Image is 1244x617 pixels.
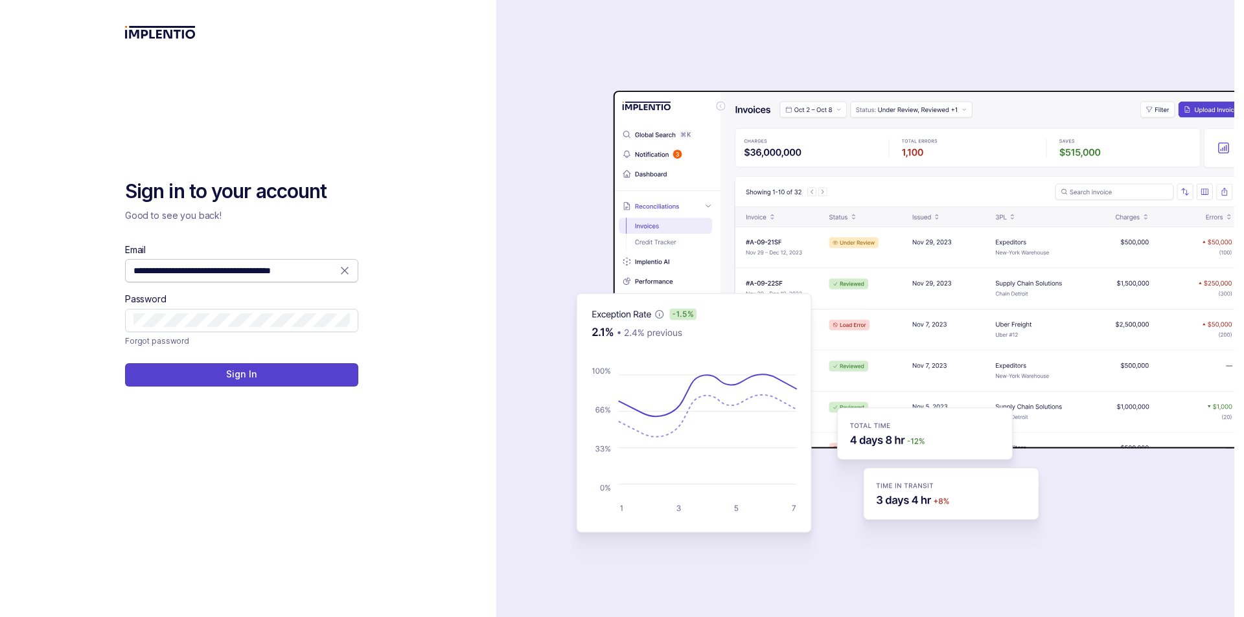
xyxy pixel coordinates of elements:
[226,368,257,381] p: Sign In
[125,335,189,348] a: Link Forgot password
[125,335,189,348] p: Forgot password
[125,293,167,306] label: Password
[125,209,358,222] p: Good to see you back!
[125,26,196,39] img: logo
[125,363,358,387] button: Sign In
[125,243,146,256] label: Email
[125,179,358,205] h2: Sign in to your account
